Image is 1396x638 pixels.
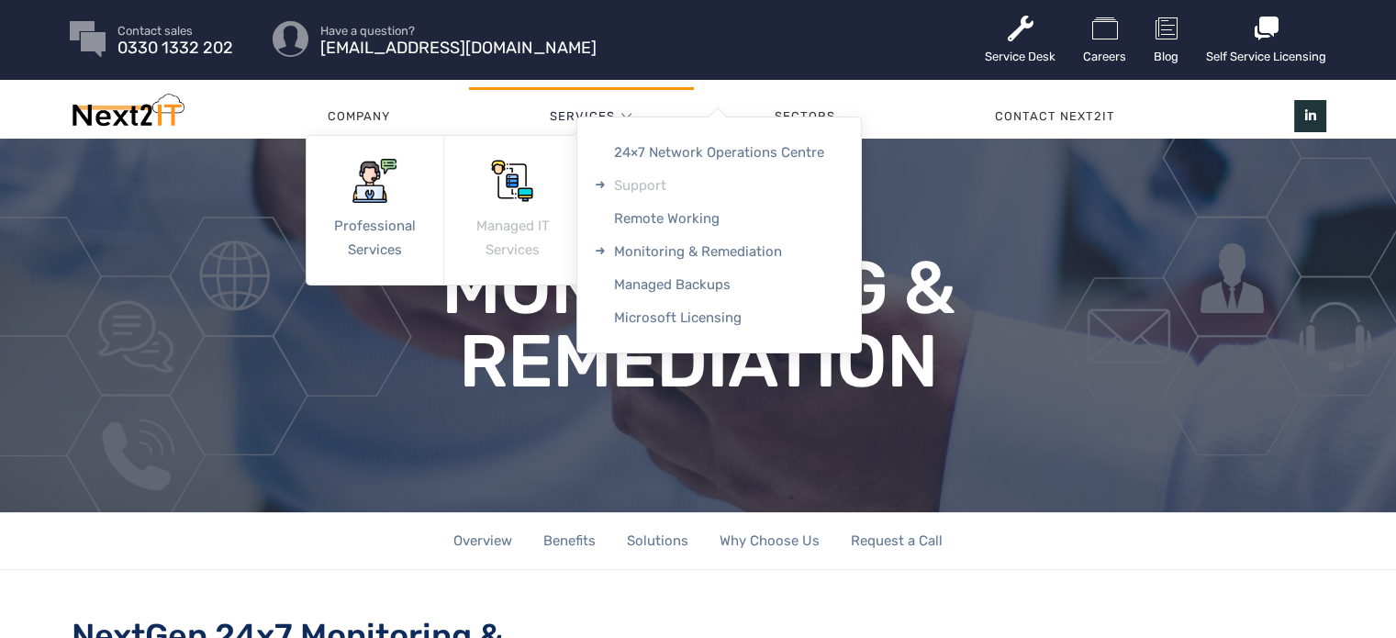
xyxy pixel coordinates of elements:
[577,268,861,301] a: Managed Backups
[577,136,861,169] a: 24×7 Network Operations Centre
[851,512,943,570] a: Request a Call
[444,136,581,285] a: Managed IT Services
[490,159,534,203] img: icon
[694,89,914,144] a: Sectors
[577,235,861,268] a: Monitoring & Remediation
[543,512,596,570] a: Benefits
[117,25,233,37] span: Contact sales
[117,25,233,54] a: Contact sales 0330 1332 202
[577,301,861,334] a: Microsoft Licensing
[320,42,597,54] span: [EMAIL_ADDRESS][DOMAIN_NAME]
[453,512,512,570] a: Overview
[627,512,688,570] a: Solutions
[247,89,469,144] a: Company
[117,42,233,54] span: 0330 1332 202
[352,159,396,203] img: icon
[720,512,820,570] a: Why Choose Us
[577,169,861,202] a: Support
[384,252,1011,398] h1: Monitoring & Remediation
[320,25,597,37] span: Have a question?
[549,89,614,144] a: Services
[320,25,597,54] a: Have a question? [EMAIL_ADDRESS][DOMAIN_NAME]
[307,136,443,285] a: Professional Services
[577,202,861,235] a: Remote Working
[70,94,184,135] img: Next2IT
[914,89,1194,144] a: Contact Next2IT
